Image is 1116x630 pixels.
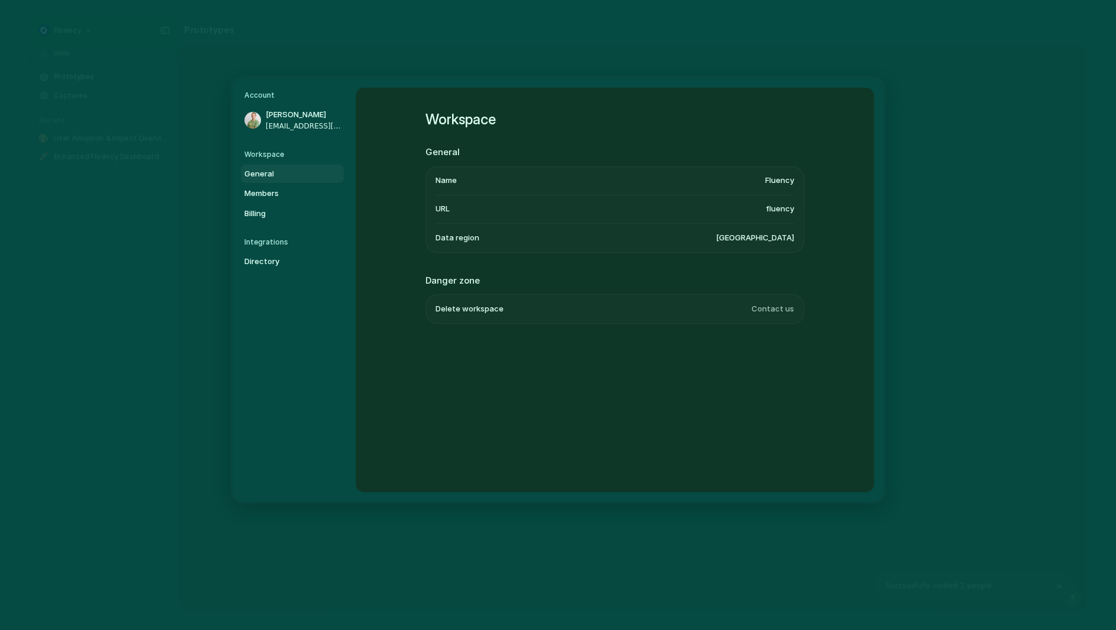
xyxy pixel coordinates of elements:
[425,146,804,159] h2: General
[244,237,344,247] h5: Integrations
[244,256,320,268] span: Directory
[766,203,794,215] span: fluency
[241,252,344,271] a: Directory
[716,232,794,244] span: [GEOGRAPHIC_DATA]
[436,175,457,187] span: Name
[436,203,450,215] span: URL
[425,109,804,130] h1: Workspace
[241,204,344,223] a: Billing
[266,120,341,131] span: [EMAIL_ADDRESS][DOMAIN_NAME]
[436,232,479,244] span: Data region
[244,188,320,200] span: Members
[241,164,344,183] a: General
[751,303,794,315] span: Contact us
[436,303,504,315] span: Delete workspace
[765,175,794,187] span: Fluency
[266,109,341,121] span: [PERSON_NAME]
[244,149,344,159] h5: Workspace
[425,274,804,287] h2: Danger zone
[244,168,320,179] span: General
[241,184,344,203] a: Members
[244,90,344,101] h5: Account
[241,105,344,135] a: [PERSON_NAME][EMAIL_ADDRESS][DOMAIN_NAME]
[244,207,320,219] span: Billing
